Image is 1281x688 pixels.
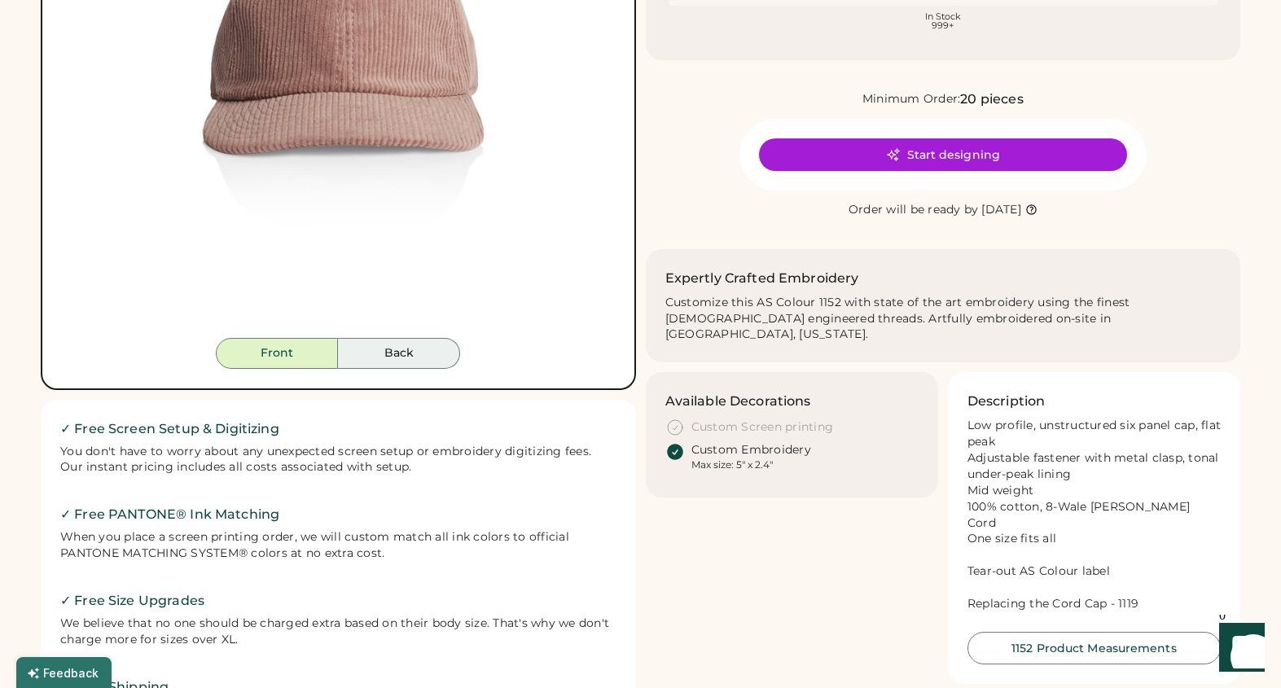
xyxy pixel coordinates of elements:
div: Custom Embroidery [691,442,811,458]
button: Front [216,338,338,369]
div: Low profile, unstructured six panel cap, flat peak Adjustable fastener with metal clasp, tonal un... [967,418,1221,612]
div: [DATE] [981,202,1021,218]
div: Max size: 5" x 2.4" [691,458,773,471]
div: Minimum Order: [862,91,961,107]
div: Customize this AS Colour 1152 with state of the art embroidery using the finest [DEMOGRAPHIC_DATA... [665,295,1222,344]
h2: ✓ Free Size Upgrades [60,591,616,611]
h3: Description [967,392,1046,411]
div: 20 pieces [960,90,1023,109]
div: In Stock 999+ [672,12,1215,30]
div: You don't have to worry about any unexpected screen setup or embroidery digitizing fees. Our inst... [60,444,616,476]
div: Custom Screen printing [691,419,834,436]
iframe: Front Chat [1204,615,1274,685]
button: 1152 Product Measurements [967,632,1221,664]
h2: Expertly Crafted Embroidery [665,269,859,288]
div: Order will be ready by [849,202,979,218]
button: Back [338,338,460,369]
h2: ✓ Free Screen Setup & Digitizing [60,419,616,439]
div: When you place a screen printing order, we will custom match all ink colors to official PANTONE M... [60,529,616,562]
h3: Available Decorations [665,392,811,411]
div: We believe that no one should be charged extra based on their body size. That's why we don't char... [60,616,616,648]
h2: ✓ Free PANTONE® Ink Matching [60,505,616,524]
button: Start designing [759,138,1127,171]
